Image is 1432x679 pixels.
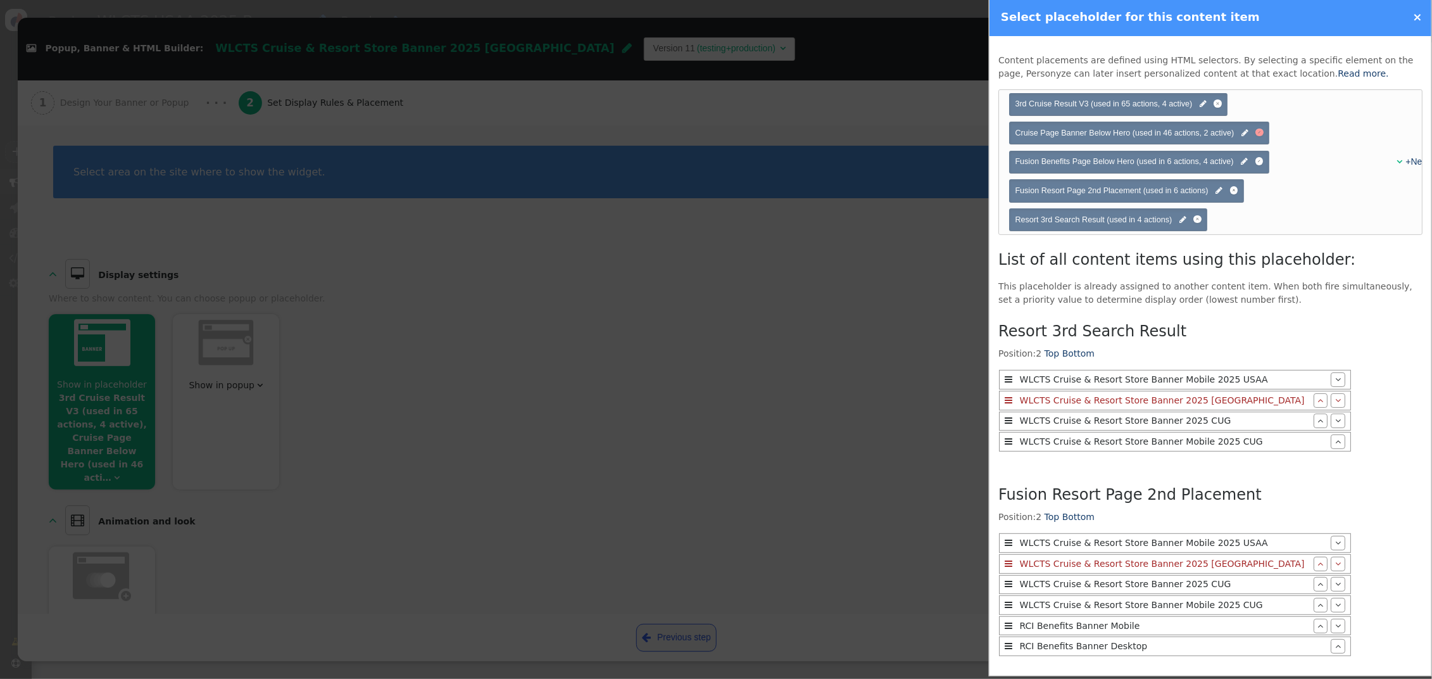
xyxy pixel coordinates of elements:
a: Bottom [1062,348,1095,359]
span:  [1317,559,1323,568]
span:  [1241,156,1248,168]
span:  [1179,214,1186,226]
span:  [1335,600,1341,609]
span:  [1317,600,1323,609]
a: Read more. [1338,68,1388,79]
p: This placeholder is already assigned to another content item. When both fire simultaneously, set ... [998,280,1423,307]
span:  [1005,600,1012,609]
span:  [1335,437,1341,446]
span:  [1005,538,1012,547]
span: Fusion Benefits Page Below Hero (used in 6 actions, 4 active) [1015,157,1233,166]
span:  [1005,416,1012,425]
a: Top [1045,348,1060,359]
span:  [1200,98,1207,110]
div: Position: [998,511,1352,666]
div: WLCTS Cruise & Resort Store Banner 2025 [GEOGRAPHIC_DATA] [1016,557,1314,571]
span:  [1335,642,1341,650]
span:  [1215,185,1222,197]
a: Bottom [1062,512,1095,522]
span:  [1005,580,1012,588]
div: WLCTS Cruise & Resort Store Banner Mobile 2025 CUG [1016,599,1314,612]
div: WLCTS Cruise & Resort Store Banner 2025 CUG [1016,414,1314,428]
div: WLCTS Cruise & Resort Store Banner Mobile 2025 USAA [1016,373,1331,386]
span: Cruise Page Banner Below Hero (used in 46 actions, 2 active) [1015,129,1234,137]
span:  [1241,127,1248,139]
span: 2 [1036,348,1041,359]
div: WLCTS Cruise & Resort Store Banner 2025 CUG [1016,578,1314,591]
span:  [1397,157,1402,166]
p: Content placements are defined using HTML selectors. By selecting a specific element on the page,... [998,54,1423,80]
span:  [1317,580,1323,588]
span:  [1005,621,1012,630]
span:  [1335,538,1341,547]
span:  [1005,437,1012,446]
span:  [1005,642,1012,650]
span: 3rd Cruise Result V3 (used in 65 actions, 4 active) [1015,99,1192,108]
h3: List of all content items using this placeholder: [998,248,1423,271]
span:  [1005,375,1012,384]
span:  [1317,396,1323,405]
span:  [1335,580,1341,588]
a: +New [1405,156,1428,167]
h3: Fusion Resort Page 2nd Placement [998,483,1352,506]
h3: Resort 3rd Search Result [998,320,1352,343]
span:  [1335,375,1341,384]
div: RCI Benefits Banner Mobile [1016,619,1314,633]
div: WLCTS Cruise & Resort Store Banner Mobile 2025 USAA [1016,536,1331,550]
div: Position: [998,347,1352,460]
span: Resort 3rd Search Result (used in 4 actions) [1015,215,1172,224]
div: WLCTS Cruise & Resort Store Banner 2025 [GEOGRAPHIC_DATA] [1016,394,1314,407]
span:  [1005,396,1012,405]
span:  [1005,559,1012,568]
span:  [1335,396,1341,405]
span:  [1335,416,1341,425]
span:  [1335,559,1341,568]
div: RCI Benefits Banner Desktop [1016,640,1331,653]
span: 2 [1036,512,1041,522]
span: Fusion Resort Page 2nd Placement (used in 6 actions) [1015,186,1208,195]
a: Top [1045,512,1060,522]
span:  [1317,621,1323,630]
div: WLCTS Cruise & Resort Store Banner Mobile 2025 CUG [1016,435,1331,448]
span:  [1317,416,1323,425]
a: × [1413,10,1423,23]
span:  [1335,621,1341,630]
